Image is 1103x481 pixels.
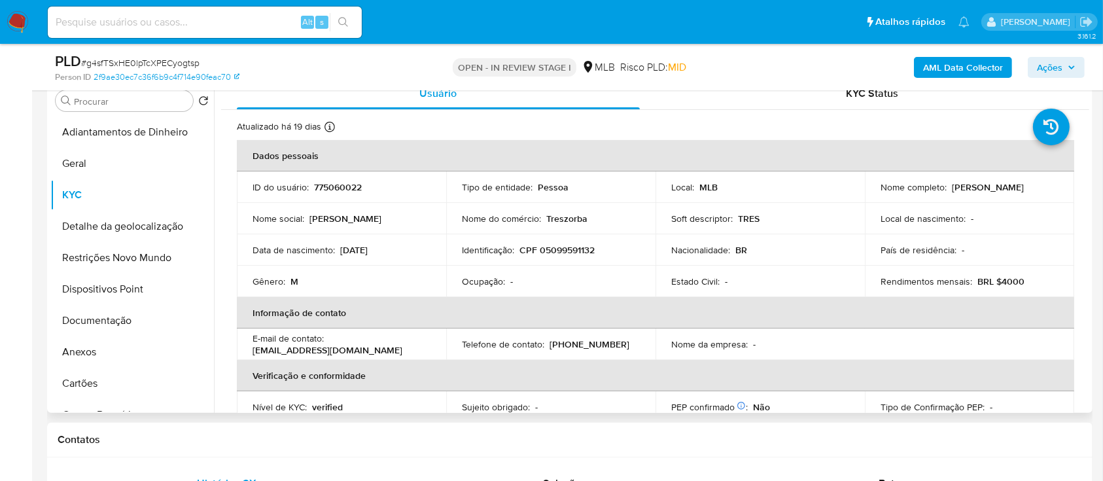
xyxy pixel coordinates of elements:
[671,213,733,224] p: Soft descriptor :
[50,211,214,242] button: Detalhe da geolocalização
[50,399,214,431] button: Contas Bancárias
[699,181,718,193] p: MLB
[1001,16,1075,28] p: carlos.guerra@mercadopago.com.br
[453,58,576,77] p: OPEN - IN REVIEW STAGE I
[58,433,1082,446] h1: Contatos
[1028,57,1085,78] button: Ações
[55,50,81,71] b: PLD
[958,16,970,27] a: Notificações
[550,338,629,350] p: [PHONE_NUMBER]
[582,60,615,75] div: MLB
[50,148,214,179] button: Geral
[50,116,214,148] button: Adiantamentos de Dinheiro
[314,181,362,193] p: 775060022
[50,305,214,336] button: Documentação
[990,401,992,413] p: -
[198,96,209,110] button: Retornar ao pedido padrão
[55,71,91,83] b: Person ID
[1037,57,1062,78] span: Ações
[668,60,686,75] span: MID
[253,332,324,344] p: E-mail de contato :
[290,276,298,287] p: M
[977,276,1024,287] p: BRL $4000
[253,401,307,413] p: Nível de KYC :
[253,276,285,287] p: Gênero :
[50,242,214,274] button: Restrições Novo Mundo
[74,96,188,107] input: Procurar
[302,16,313,28] span: Alt
[462,401,530,413] p: Sujeito obrigado :
[914,57,1012,78] button: AML Data Collector
[253,344,402,356] p: [EMAIL_ADDRESS][DOMAIN_NAME]
[462,276,505,287] p: Ocupação :
[253,244,335,256] p: Data de nascimento :
[725,276,727,287] p: -
[50,179,214,211] button: KYC
[753,338,756,350] p: -
[881,244,956,256] p: País de residência :
[875,15,945,29] span: Atalhos rápidos
[971,213,973,224] p: -
[881,276,972,287] p: Rendimentos mensais :
[510,276,513,287] p: -
[1077,31,1096,41] span: 3.161.2
[312,401,343,413] p: verified
[462,213,541,224] p: Nome do comércio :
[462,338,544,350] p: Telefone de contato :
[50,368,214,399] button: Cartões
[671,244,730,256] p: Nacionalidade :
[923,57,1003,78] b: AML Data Collector
[253,181,309,193] p: ID do usuário :
[1079,15,1093,29] a: Sair
[671,276,720,287] p: Estado Civil :
[671,401,748,413] p: PEP confirmado :
[50,274,214,305] button: Dispositivos Point
[738,213,760,224] p: TRES
[320,16,324,28] span: s
[535,401,538,413] p: -
[237,360,1074,391] th: Verificação e conformidade
[962,244,964,256] p: -
[846,86,898,101] span: KYC Status
[462,181,533,193] p: Tipo de entidade :
[48,14,362,31] input: Pesquise usuários ou casos...
[81,56,200,69] span: # g4sfTSxHE0lpTcXPECyogtsp
[753,401,770,413] p: Não
[340,244,368,256] p: [DATE]
[94,71,239,83] a: 2f9ae30ec7c36f6b9c4f714e90feac70
[546,213,587,224] p: Treszorba
[538,181,569,193] p: Pessoa
[237,297,1074,329] th: Informação de contato
[671,338,748,350] p: Nome da empresa :
[735,244,747,256] p: BR
[620,60,686,75] span: Risco PLD:
[881,401,985,413] p: Tipo de Confirmação PEP :
[330,13,357,31] button: search-icon
[237,120,321,133] p: Atualizado há 19 dias
[519,244,595,256] p: CPF 05099591132
[419,86,457,101] span: Usuário
[309,213,381,224] p: [PERSON_NAME]
[881,213,966,224] p: Local de nascimento :
[671,181,694,193] p: Local :
[237,140,1074,171] th: Dados pessoais
[462,244,514,256] p: Identificação :
[50,336,214,368] button: Anexos
[61,96,71,106] button: Procurar
[253,213,304,224] p: Nome social :
[952,181,1024,193] p: [PERSON_NAME]
[881,181,947,193] p: Nome completo :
